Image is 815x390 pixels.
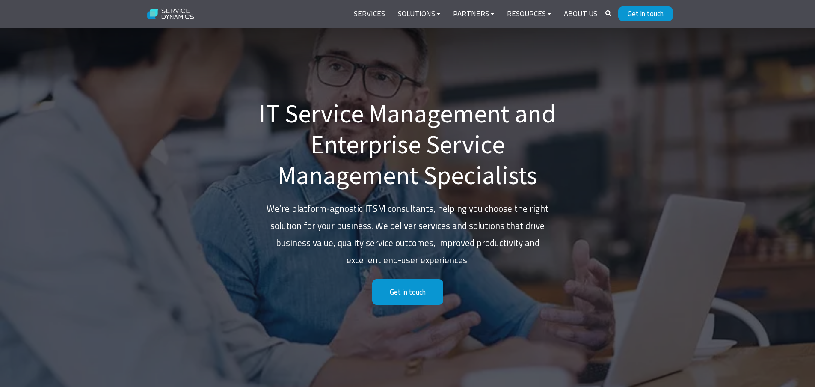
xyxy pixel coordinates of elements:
a: Get in touch [372,279,443,305]
a: About Us [557,4,604,24]
a: Resources [501,4,557,24]
div: Navigation Menu [347,4,604,24]
h1: IT Service Management and Enterprise Service Management Specialists [258,98,557,191]
a: Get in touch [618,6,673,21]
a: Services [347,4,391,24]
a: Solutions [391,4,447,24]
p: We’re platform-agnostic ITSM consultants, helping you choose the right solution for your business... [258,200,557,269]
img: Service Dynamics Logo - White [142,3,199,25]
a: Partners [447,4,501,24]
